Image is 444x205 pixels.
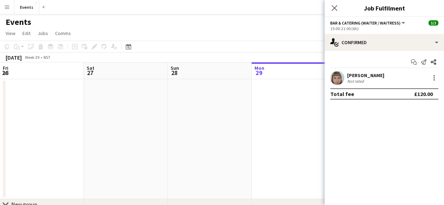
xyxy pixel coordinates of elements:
[35,29,51,38] a: Jobs
[38,30,48,36] span: Jobs
[325,34,444,51] div: Confirmed
[330,20,400,26] span: Bar & Catering (Waiter / waitress)
[87,65,94,71] span: Sat
[2,69,8,77] span: 26
[20,29,33,38] a: Edit
[6,30,15,36] span: View
[325,4,444,13] h3: Job Fulfilment
[330,26,438,31] div: 15:00-21:00 (6h)
[14,0,39,14] button: Events
[44,55,51,60] div: BST
[347,78,365,84] div: Not rated
[414,90,433,97] div: £120.00
[253,69,264,77] span: 29
[6,17,31,27] h1: Events
[330,90,354,97] div: Total fee
[22,30,31,36] span: Edit
[3,65,8,71] span: Fri
[86,69,94,77] span: 27
[347,72,384,78] div: [PERSON_NAME]
[3,29,18,38] a: View
[171,65,179,71] span: Sun
[429,20,438,26] span: 3/3
[6,54,22,61] div: [DATE]
[170,69,179,77] span: 28
[330,20,406,26] button: Bar & Catering (Waiter / waitress)
[254,65,264,71] span: Mon
[55,30,71,36] span: Comms
[52,29,74,38] a: Comms
[23,55,41,60] span: Week 39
